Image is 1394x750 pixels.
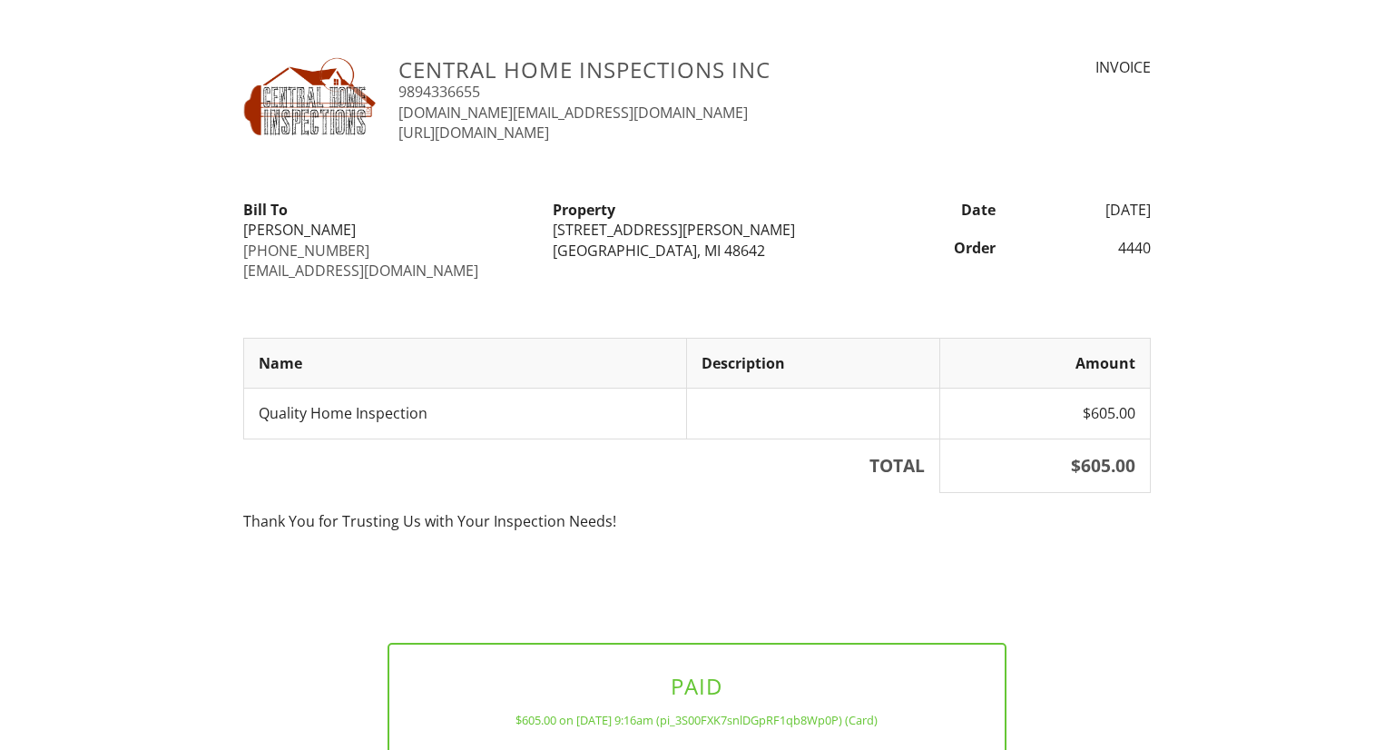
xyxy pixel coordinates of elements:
a: [EMAIL_ADDRESS][DOMAIN_NAME] [243,261,478,281]
div: INVOICE [940,57,1151,77]
a: [DOMAIN_NAME][EMAIL_ADDRESS][DOMAIN_NAME] [398,103,748,123]
div: 4440 [1006,238,1162,258]
a: 9894336655 [398,82,480,102]
th: $605.00 [940,439,1151,493]
div: Order [852,238,1007,258]
strong: Property [553,200,615,220]
img: cleanLOGO2017.jpg [243,57,377,136]
div: $605.00 on [DATE] 9:16am (pi_3S00FXK7snlDGpRF1qb8Wp0P) (Card) [418,713,977,727]
h3: PAID [418,674,977,698]
th: TOTAL [244,439,940,493]
div: [DATE] [1006,200,1162,220]
a: [URL][DOMAIN_NAME] [398,123,549,143]
p: Thank You for Trusting Us with Your Inspection Needs! [243,511,1151,531]
div: Date [852,200,1007,220]
th: Amount [940,338,1151,388]
td: $605.00 [940,389,1151,439]
th: Name [244,338,687,388]
strong: Bill To [243,200,288,220]
div: [STREET_ADDRESS][PERSON_NAME] [553,220,840,240]
a: [PHONE_NUMBER] [243,241,369,261]
div: [GEOGRAPHIC_DATA], MI 48642 [553,241,840,261]
td: Quality Home Inspection [244,389,687,439]
div: [PERSON_NAME] [243,220,531,240]
th: Description [687,338,940,388]
h3: Central Home Inspections Inc [398,57,918,82]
